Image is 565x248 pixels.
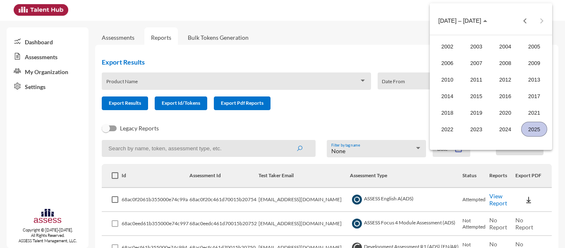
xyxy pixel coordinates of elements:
[521,39,547,54] div: 2005
[521,72,547,87] div: 2013
[463,89,489,104] div: 2015
[463,39,489,54] div: 2003
[492,105,518,120] div: 2020
[533,12,550,29] button: Next 20 years
[434,122,460,137] div: 2022
[521,89,547,104] div: 2017
[433,38,462,55] td: 2002
[433,71,462,88] td: 2010
[491,55,520,71] td: 2008
[491,71,520,88] td: 2012
[463,72,489,87] div: 2011
[492,122,518,137] div: 2024
[434,39,460,54] div: 2002
[520,88,549,104] td: 2017
[492,55,518,70] div: 2008
[521,122,547,137] div: 2025
[521,55,547,70] div: 2009
[433,104,462,121] td: 2018
[521,105,547,120] div: 2021
[433,121,462,137] td: 2022
[434,105,460,120] div: 2018
[492,39,518,54] div: 2004
[438,18,481,24] span: [DATE] – [DATE]
[492,72,518,87] div: 2012
[433,55,462,71] td: 2006
[462,38,491,55] td: 2003
[462,104,491,121] td: 2019
[520,55,549,71] td: 2009
[491,121,520,137] td: 2024
[462,121,491,137] td: 2023
[491,38,520,55] td: 2004
[462,55,491,71] td: 2007
[520,38,549,55] td: 2005
[463,55,489,70] div: 2007
[517,12,533,29] button: Previous 20 years
[520,71,549,88] td: 2013
[520,104,549,121] td: 2021
[462,88,491,104] td: 2015
[433,88,462,104] td: 2014
[462,71,491,88] td: 2011
[520,121,549,137] td: 2025
[491,88,520,104] td: 2016
[491,104,520,121] td: 2020
[434,72,460,87] div: 2010
[432,12,494,29] button: Choose date
[434,55,460,70] div: 2006
[434,89,460,104] div: 2014
[463,122,489,137] div: 2023
[463,105,489,120] div: 2019
[492,89,518,104] div: 2016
